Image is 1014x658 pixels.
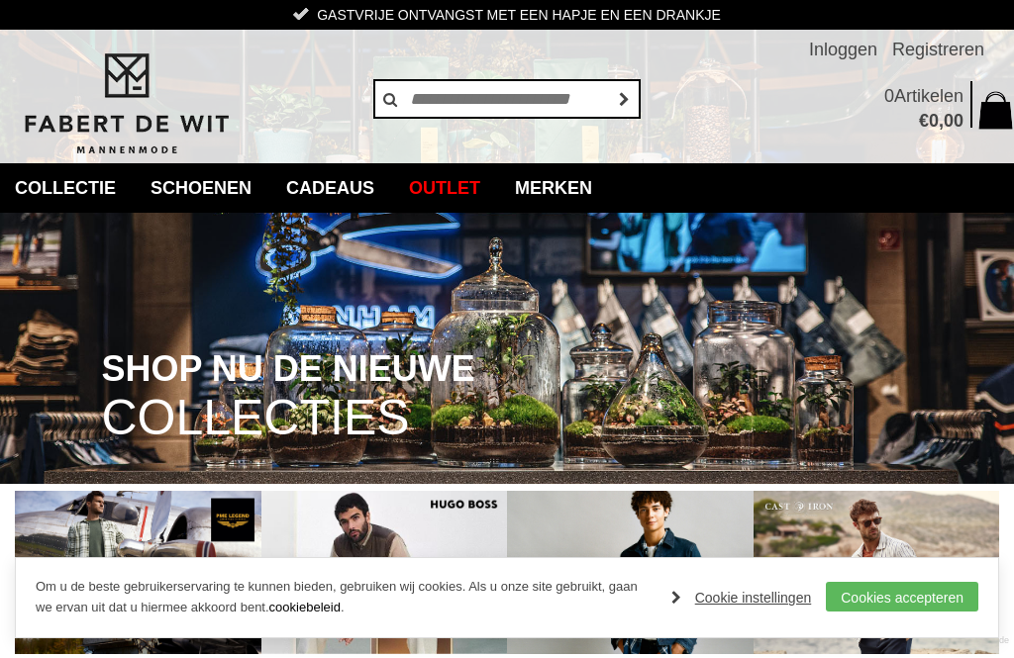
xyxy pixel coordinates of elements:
a: Inloggen [809,30,877,69]
span: , [939,111,944,131]
a: Outlet [394,163,495,213]
span: COLLECTIES [101,393,409,443]
img: Fabert de Wit [15,50,238,157]
p: Om u de beste gebruikerservaring te kunnen bieden, gebruiken wij cookies. Als u onze site gebruik... [36,577,652,618]
span: Artikelen [894,86,963,106]
span: 0 [884,86,894,106]
span: SHOP NU DE NIEUWE [101,350,474,388]
img: Denham [507,491,754,654]
span: 00 [944,111,963,131]
a: cookiebeleid [269,600,341,614]
a: Cookie instellingen [671,583,812,612]
a: Cadeaus [271,163,389,213]
img: Cast Iron [754,491,1000,654]
a: Registreren [892,30,984,69]
img: Hugo Boss [261,491,508,654]
img: PME [15,491,261,654]
a: Merken [500,163,607,213]
span: € [919,111,929,131]
a: Cookies accepteren [826,582,978,611]
a: Schoenen [136,163,266,213]
span: 0 [929,111,939,131]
